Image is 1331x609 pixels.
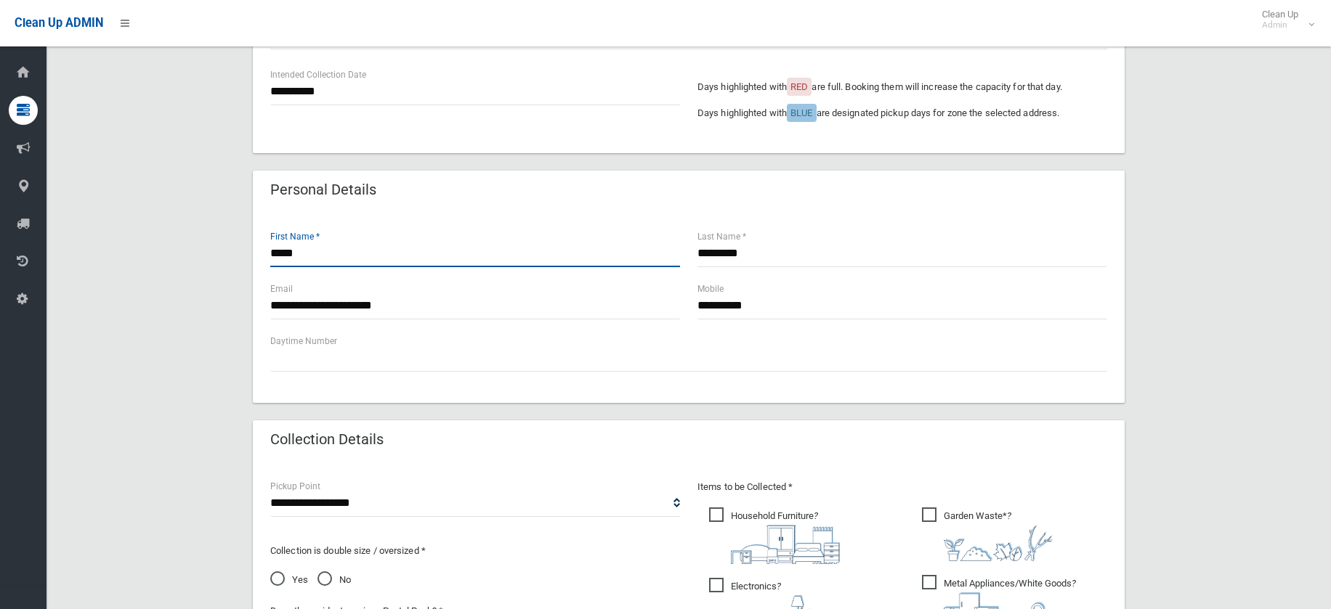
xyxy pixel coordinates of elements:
[944,525,1053,561] img: 4fd8a5c772b2c999c83690221e5242e0.png
[731,510,840,564] i: ?
[1262,20,1298,30] small: Admin
[270,542,680,560] p: Collection is double size / oversized *
[697,105,1107,122] p: Days highlighted with are designated pickup days for zone the selected address.
[790,107,812,118] span: BLUE
[709,507,840,564] span: Household Furniture
[697,78,1107,96] p: Days highlighted with are full. Booking them will increase the capacity for that day.
[270,571,308,589] span: Yes
[922,507,1053,561] span: Garden Waste*
[944,510,1053,561] i: ?
[253,176,394,204] header: Personal Details
[253,425,401,454] header: Collection Details
[790,81,808,92] span: RED
[15,16,103,30] span: Clean Up ADMIN
[1255,9,1313,30] span: Clean Up
[317,571,351,589] span: No
[697,478,1107,496] p: Items to be Collected *
[731,525,840,564] img: aa9efdbe659d29b613fca23ba79d85cb.png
